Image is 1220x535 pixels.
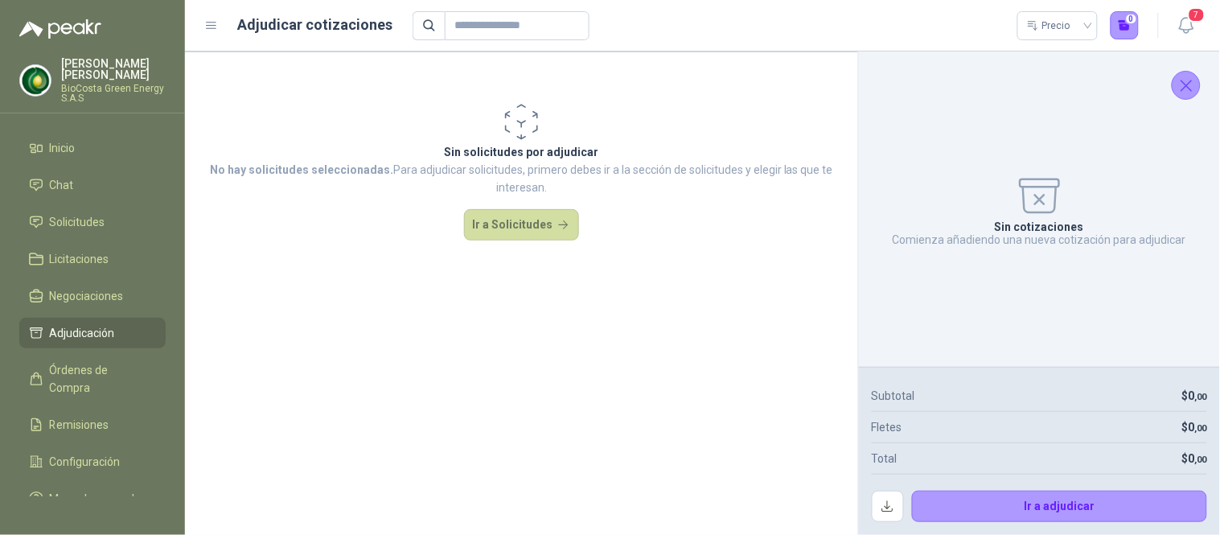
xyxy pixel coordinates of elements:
[912,491,1208,523] button: Ir a adjudicar
[872,418,902,436] p: Fletes
[50,250,109,268] span: Licitaciones
[1195,455,1207,465] span: ,00
[238,14,393,36] h1: Adjudicar cotizaciones
[1182,387,1207,405] p: $
[19,281,166,311] a: Negociaciones
[1182,418,1207,436] p: $
[995,220,1084,233] p: Sin cotizaciones
[19,244,166,274] a: Licitaciones
[19,19,101,39] img: Logo peakr
[210,163,393,176] strong: No hay solicitudes seleccionadas.
[19,318,166,348] a: Adjudicación
[19,484,166,514] a: Manuales y ayuda
[20,65,51,96] img: Company Logo
[50,176,74,194] span: Chat
[201,161,842,196] p: Para adjudicar solicitudes, primero debes ir a la sección de solicitudes y elegir las que te inte...
[61,58,166,80] p: [PERSON_NAME] [PERSON_NAME]
[50,361,150,397] span: Órdenes de Compra
[50,213,105,231] span: Solicitudes
[19,447,166,477] a: Configuración
[1027,14,1074,38] div: Precio
[1188,7,1206,23] span: 7
[61,84,166,103] p: BioCosta Green Energy S.A.S
[1182,450,1207,467] p: $
[1189,421,1207,434] span: 0
[1195,392,1207,402] span: ,00
[872,450,898,467] p: Total
[50,453,121,471] span: Configuración
[464,209,580,241] button: Ir a Solicitudes
[50,416,109,434] span: Remisiones
[50,139,76,157] span: Inicio
[19,170,166,200] a: Chat
[1195,423,1207,434] span: ,00
[1172,71,1201,100] button: Cerrar
[19,133,166,163] a: Inicio
[893,233,1186,246] p: Comienza añadiendo una nueva cotización para adjudicar
[19,207,166,237] a: Solicitudes
[1172,11,1201,40] button: 7
[19,355,166,403] a: Órdenes de Compra
[50,324,115,342] span: Adjudicación
[19,409,166,440] a: Remisiones
[50,287,124,305] span: Negociaciones
[872,387,915,405] p: Subtotal
[1111,11,1140,40] button: 0
[201,143,842,161] p: Sin solicitudes por adjudicar
[50,490,142,508] span: Manuales y ayuda
[1189,452,1207,465] span: 0
[1189,389,1207,402] span: 0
